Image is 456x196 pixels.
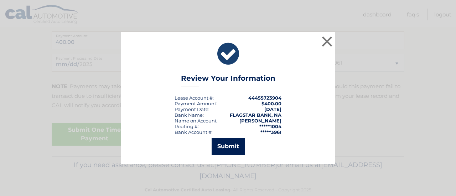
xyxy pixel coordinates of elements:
div: Name on Account: [175,118,218,124]
strong: 44455723904 [248,95,281,101]
button: Submit [212,138,245,155]
div: Bank Name: [175,112,204,118]
span: [DATE] [264,106,281,112]
div: Bank Account #: [175,129,213,135]
div: Lease Account #: [175,95,214,101]
span: Payment Date [175,106,208,112]
button: × [320,34,334,49]
span: $400.00 [261,101,281,106]
div: Routing #: [175,124,199,129]
strong: FLAGSTAR BANK, NA [230,112,281,118]
strong: [PERSON_NAME] [239,118,281,124]
div: Payment Amount: [175,101,217,106]
h3: Review Your Information [181,74,275,86]
div: : [175,106,209,112]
